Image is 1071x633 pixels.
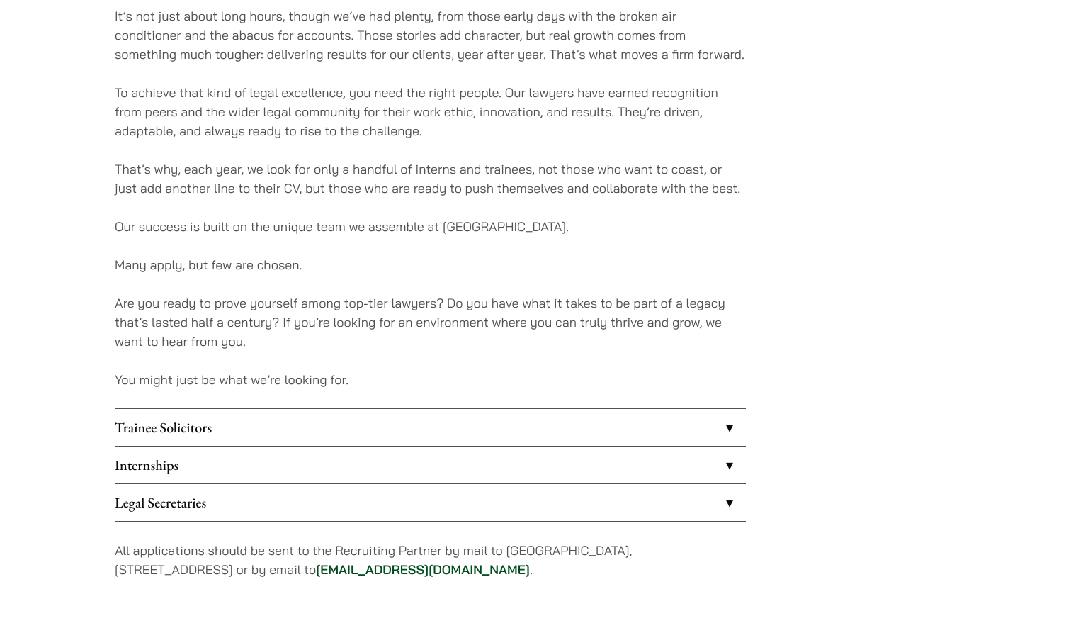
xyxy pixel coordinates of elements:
[115,255,746,274] p: Many apply, but few are chosen.
[115,370,746,389] p: You might just be what we’re looking for.
[115,6,746,64] p: It’s not just about long hours, though we’ve had plenty, from those early days with the broken ai...
[316,561,530,578] a: [EMAIL_ADDRESS][DOMAIN_NAME]
[115,409,746,446] a: Trainee Solicitors
[115,541,746,579] p: All applications should be sent to the Recruiting Partner by mail to [GEOGRAPHIC_DATA], [STREET_A...
[115,293,746,351] p: Are you ready to prove yourself among top-tier lawyers? Do you have what it takes to be part of a...
[115,83,746,140] p: To achieve that kind of legal excellence, you need the right people. Our lawyers have earned reco...
[115,447,746,483] a: Internships
[115,217,746,236] p: Our success is built on the unique team we assemble at [GEOGRAPHIC_DATA].
[115,159,746,198] p: That’s why, each year, we look for only a handful of interns and trainees, not those who want to ...
[115,484,746,521] a: Legal Secretaries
